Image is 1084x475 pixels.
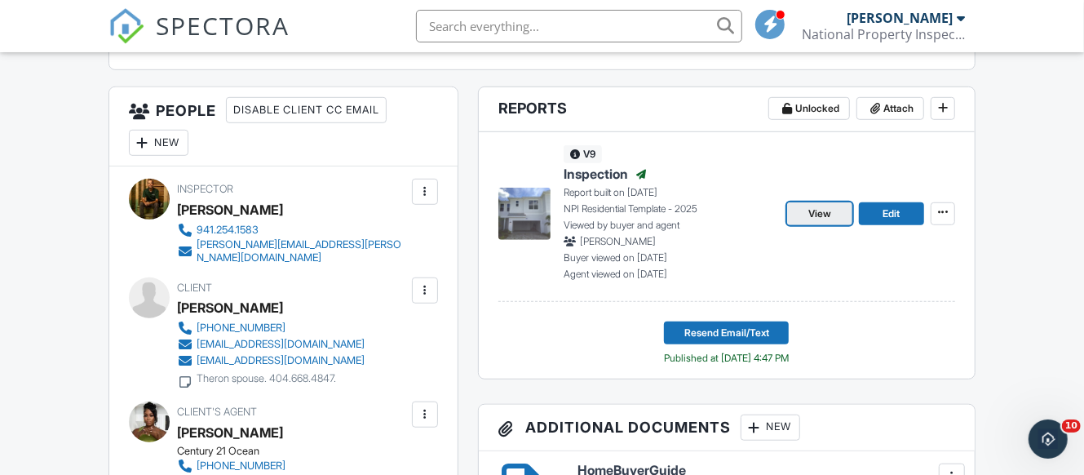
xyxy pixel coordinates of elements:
div: Theron spouse. 404.668.4847. [197,372,336,385]
div: New [129,130,188,156]
a: [PERSON_NAME][EMAIL_ADDRESS][PERSON_NAME][DOMAIN_NAME] [177,238,408,264]
div: [PERSON_NAME] [177,295,283,320]
h3: Additional Documents [479,405,975,451]
div: Century 21 Ocean [177,445,378,458]
a: 941.254.1583 [177,222,408,238]
div: [EMAIL_ADDRESS][DOMAIN_NAME] [197,354,365,367]
div: [PHONE_NUMBER] [197,459,285,473]
a: [EMAIL_ADDRESS][DOMAIN_NAME] [177,353,365,369]
input: Search everything... [416,10,742,42]
div: [PERSON_NAME][EMAIL_ADDRESS][PERSON_NAME][DOMAIN_NAME] [197,238,408,264]
a: [PHONE_NUMBER] [177,458,365,474]
img: The Best Home Inspection Software - Spectora [108,8,144,44]
div: [PHONE_NUMBER] [197,322,285,335]
span: 10 [1062,420,1081,433]
div: National Property Inspections (NPI) [802,26,965,42]
span: SPECTORA [156,8,290,42]
span: Client [177,282,212,294]
div: New [741,415,800,441]
a: [PHONE_NUMBER] [177,320,365,336]
a: [PERSON_NAME] [177,420,283,445]
h3: People [109,87,458,166]
span: Client's Agent [177,406,257,418]
span: Inspector [177,183,233,195]
div: Disable Client CC Email [226,97,387,123]
div: [PERSON_NAME] [177,198,283,222]
div: [PERSON_NAME] [847,10,953,26]
a: [EMAIL_ADDRESS][DOMAIN_NAME] [177,336,365,353]
div: 941.254.1583 [197,224,259,237]
iframe: Intercom live chat [1029,420,1068,459]
a: SPECTORA [108,22,290,56]
div: [EMAIL_ADDRESS][DOMAIN_NAME] [197,338,365,351]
